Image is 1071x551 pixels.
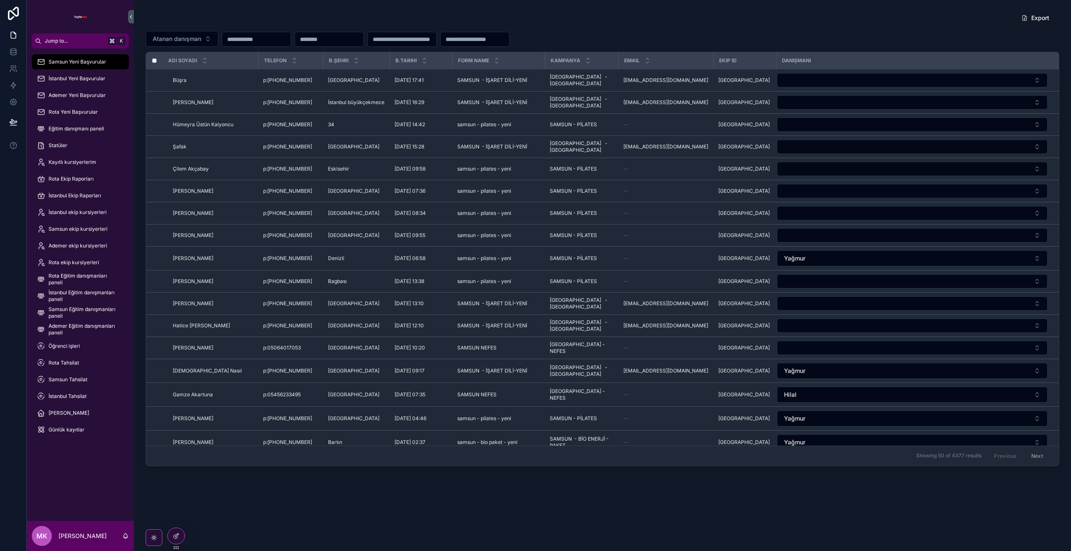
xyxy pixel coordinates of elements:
[782,57,811,64] span: Danışmanı
[328,143,379,150] span: [GEOGRAPHIC_DATA]
[49,59,106,65] span: Samsun Yeni Başvurular
[263,188,312,194] span: p:[PHONE_NUMBER]
[550,96,613,109] span: [GEOGRAPHIC_DATA] - [GEOGRAPHIC_DATA]
[458,57,489,64] span: Form Name
[49,306,120,319] span: Samsun Eğitim danışmanları paneli
[777,250,1048,266] button: Select Button
[623,143,708,150] span: [EMAIL_ADDRESS][DOMAIN_NAME]
[395,322,424,329] span: [DATE] 12:10
[49,92,106,99] span: Ademer Yeni Başvurular
[49,360,79,366] span: Rota Tahsilat
[32,372,129,387] a: Samsun Tahsilat
[550,210,597,217] span: SAMSUN - PİLATES
[457,232,511,239] span: samsun - pilates - yeni
[623,415,628,422] span: --
[395,143,424,150] span: [DATE] 15:28
[264,57,287,64] span: Telefon
[49,393,87,400] span: İstanbul Tahsilat
[457,121,511,128] span: samsun - pilates - yeni
[173,300,213,307] span: [PERSON_NAME]
[395,121,425,128] span: [DATE] 14:42
[328,415,379,422] span: [GEOGRAPHIC_DATA]
[718,322,770,329] span: [GEOGRAPHIC_DATA]
[118,38,125,44] span: K
[395,415,426,422] span: [DATE] 04:46
[623,121,628,128] span: --
[32,406,129,421] a: [PERSON_NAME]
[59,532,107,540] p: [PERSON_NAME]
[395,391,425,398] span: [DATE] 07:35
[623,300,708,307] span: [EMAIL_ADDRESS][DOMAIN_NAME]
[32,339,129,354] a: Öğrenci işleri
[49,273,120,286] span: Rota Eğitim danışmanları paneli
[328,278,347,285] span: Bagbası
[173,77,187,84] span: Büşra
[395,439,425,446] span: [DATE] 02:37
[49,410,89,416] span: [PERSON_NAME]
[328,166,349,172] span: Eskisehir
[263,77,312,84] span: p:[PHONE_NUMBER]
[718,188,770,194] span: [GEOGRAPHIC_DATA]
[49,259,99,266] span: Rota ekip kursiyerleri
[263,278,312,285] span: p:[PHONE_NUMBER]
[777,387,1048,403] button: Select Button
[32,272,129,287] a: Rota Eğitim danışmanları paneli
[623,344,628,351] span: --
[784,414,805,423] span: Yağmur
[777,434,1048,450] button: Select Button
[49,323,120,336] span: Ademer Eğitim danışmanları paneli
[718,143,770,150] span: [GEOGRAPHIC_DATA]
[395,232,425,239] span: [DATE] 09:55
[457,166,511,172] span: samsun - pilates - yeni
[623,166,628,172] span: --
[328,121,334,128] span: 34
[328,344,379,351] span: [GEOGRAPHIC_DATA]
[550,415,597,422] span: SAMSUN - PİLATES
[49,125,104,132] span: Eğitim danışmanı paneli
[718,300,770,307] span: [GEOGRAPHIC_DATA]
[263,210,312,217] span: p:[PHONE_NUMBER]
[328,255,344,262] span: Denizli
[784,254,805,263] span: Yağmur
[32,238,129,253] a: Ademer ekip kursiyerleri
[49,142,67,149] span: Statüler
[623,322,708,329] span: [EMAIL_ADDRESS][DOMAIN_NAME]
[550,297,613,310] span: [GEOGRAPHIC_DATA] - [GEOGRAPHIC_DATA]
[49,209,107,216] span: İstanbul ekip kursiyerleri
[777,206,1048,220] button: Select Button
[49,75,105,82] span: İstanbul Yeni Başvurular
[263,99,312,106] span: p:[PHONE_NUMBER]
[777,296,1048,311] button: Select Button
[263,255,312,262] span: p:[PHONE_NUMBER]
[173,391,213,398] span: Gamze Akartuna
[457,278,511,285] span: samsun - pilates - yeni
[457,439,518,446] span: samsun - bio paket - yeni
[49,109,98,115] span: Rota Yeni Başvurular
[777,140,1048,154] button: Select Button
[49,426,85,433] span: Günlük kayıtlar
[718,166,770,172] span: [GEOGRAPHIC_DATA]
[173,166,209,172] span: Çilem Akçabay
[49,226,108,232] span: Samsun ekip kursiyerleri
[49,343,80,349] span: Öğrenci işleri
[328,99,384,106] span: İstanbul büyükçekmece
[263,439,312,446] span: p:[PHONE_NUMBER]
[1025,449,1049,462] button: Next
[328,439,342,446] span: Bartın
[32,255,129,270] a: Rota ekip kursiyerleri
[550,232,597,239] span: SAMSUN - PİLATES
[457,322,527,329] span: SAMSUN - İŞARET DİLİ-YENİ
[263,344,301,351] span: p:05064017053
[263,391,301,398] span: p:05456233495
[550,341,613,355] span: [GEOGRAPHIC_DATA] - NEFES
[457,210,511,217] span: samsun - pilates - yeni
[173,143,187,150] span: Şafak
[173,232,213,239] span: [PERSON_NAME]
[395,278,424,285] span: [DATE] 13:38
[173,367,242,374] span: [DEMOGRAPHIC_DATA] Nasıl
[777,73,1048,87] button: Select Button
[49,159,96,166] span: Kayıtlı kursiyerlerim
[623,278,628,285] span: --
[718,121,770,128] span: [GEOGRAPHIC_DATA]
[32,288,129,304] a: İstanbul Eğitim danışmanları paneli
